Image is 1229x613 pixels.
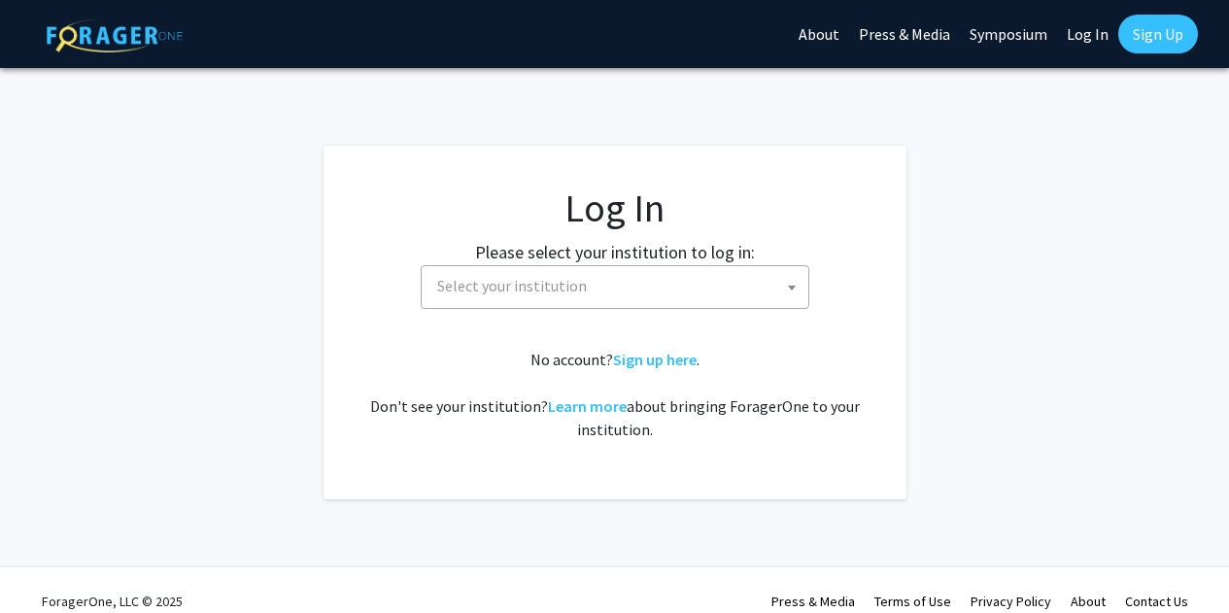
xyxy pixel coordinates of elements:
label: Please select your institution to log in: [475,239,755,265]
a: Sign up here [613,350,697,369]
span: Select your institution [429,266,808,306]
h1: Log In [362,185,868,231]
a: Terms of Use [874,593,951,610]
a: Learn more about bringing ForagerOne to your institution [548,396,627,416]
a: Sign Up [1118,15,1198,53]
a: Press & Media [771,593,855,610]
span: Select your institution [421,265,809,309]
img: ForagerOne Logo [47,18,183,52]
div: No account? . Don't see your institution? about bringing ForagerOne to your institution. [362,348,868,441]
span: Select your institution [437,276,587,295]
a: Privacy Policy [971,593,1051,610]
a: About [1071,593,1106,610]
a: Contact Us [1125,593,1188,610]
